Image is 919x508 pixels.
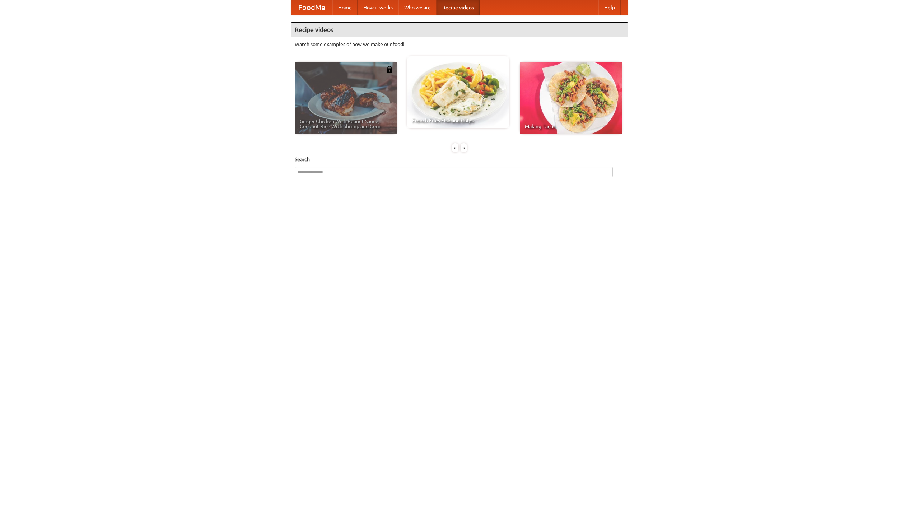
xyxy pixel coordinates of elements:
a: Recipe videos [437,0,480,15]
h5: Search [295,156,624,163]
div: « [452,143,458,152]
a: Home [332,0,358,15]
p: Watch some examples of how we make our food! [295,41,624,48]
a: How it works [358,0,398,15]
a: Who we are [398,0,437,15]
span: French Fries Fish and Chips [412,118,504,123]
img: 483408.png [386,66,393,73]
a: Making Tacos [520,62,622,134]
h4: Recipe videos [291,23,628,37]
a: Help [598,0,621,15]
a: French Fries Fish and Chips [407,56,509,128]
div: » [461,143,467,152]
span: Making Tacos [525,124,617,129]
a: FoodMe [291,0,332,15]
